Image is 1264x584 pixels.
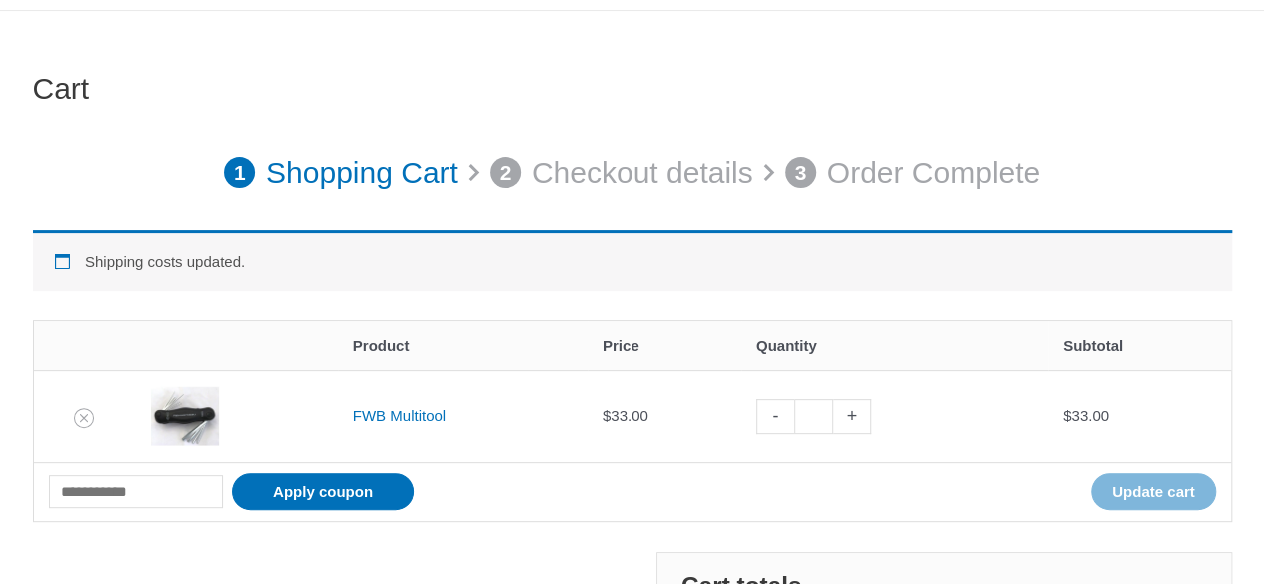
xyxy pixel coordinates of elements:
[232,473,414,510] button: Apply coupon
[266,145,458,201] p: Shopping Cart
[794,399,833,434] input: Product quantity
[490,157,522,189] span: 2
[603,407,611,424] span: $
[532,145,753,201] p: Checkout details
[150,381,220,451] img: FWB Multitool
[33,71,1232,107] h1: Cart
[353,407,446,424] a: FWB Multitool
[1063,407,1109,424] bdi: 33.00
[603,407,648,424] bdi: 33.00
[224,157,256,189] span: 1
[741,321,1048,370] th: Quantity
[224,145,458,201] a: 1 Shopping Cart
[33,230,1232,291] div: Shipping costs updated.
[74,408,94,428] a: Remove FWB Multitool from cart
[1048,321,1231,370] th: Subtotal
[833,399,871,434] a: +
[1063,407,1071,424] span: $
[490,145,753,201] a: 2 Checkout details
[588,321,741,370] th: Price
[338,321,588,370] th: Product
[1091,473,1216,510] button: Update cart
[756,399,794,434] a: -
